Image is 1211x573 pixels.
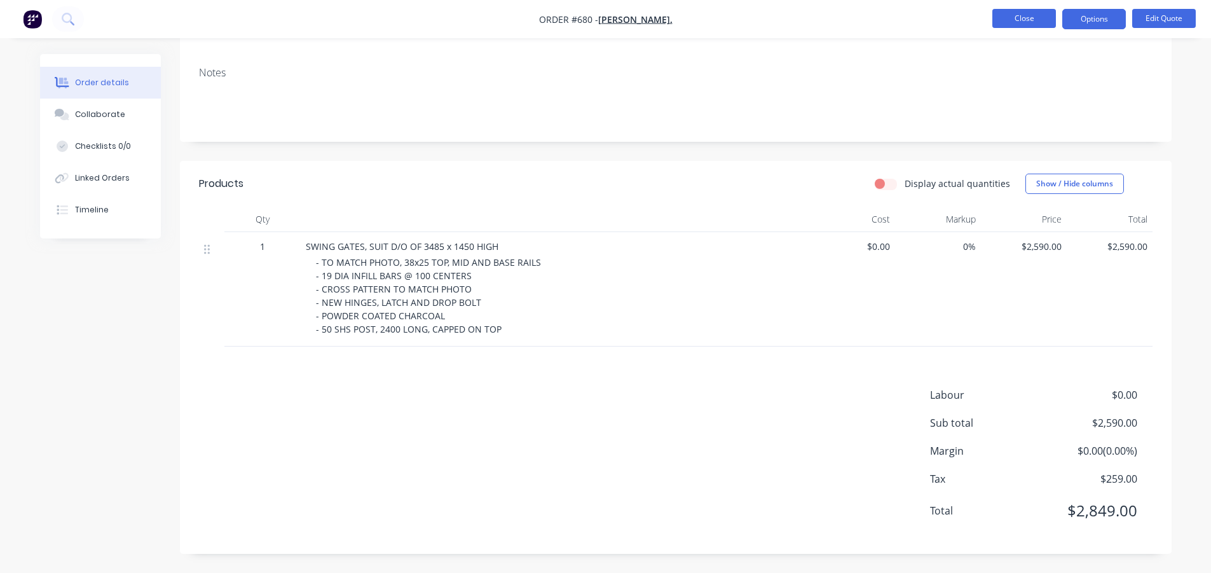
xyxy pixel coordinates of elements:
[986,240,1062,253] span: $2,590.00
[930,443,1043,459] span: Margin
[905,177,1010,190] label: Display actual quantities
[1072,240,1147,253] span: $2,590.00
[981,207,1067,232] div: Price
[40,67,161,99] button: Order details
[40,162,161,194] button: Linked Orders
[814,240,890,253] span: $0.00
[895,207,981,232] div: Markup
[75,109,125,120] div: Collaborate
[75,204,109,216] div: Timeline
[539,13,598,25] span: Order #680 -
[260,240,265,253] span: 1
[930,415,1043,431] span: Sub total
[1043,387,1137,403] span: $0.00
[598,13,673,25] a: [PERSON_NAME].
[199,176,243,191] div: Products
[75,172,130,184] div: Linked Orders
[1043,443,1137,459] span: $0.00 ( 0.00 %)
[1067,207,1153,232] div: Total
[40,130,161,162] button: Checklists 0/0
[930,387,1043,403] span: Labour
[1062,9,1126,29] button: Options
[1025,174,1124,194] button: Show / Hide columns
[930,503,1043,518] span: Total
[224,207,301,232] div: Qty
[992,9,1056,28] button: Close
[75,141,131,152] div: Checklists 0/0
[809,207,895,232] div: Cost
[40,194,161,226] button: Timeline
[199,67,1153,79] div: Notes
[23,10,42,29] img: Factory
[900,240,976,253] span: 0%
[316,256,541,335] span: - TO MATCH PHOTO, 38x25 TOP, MID AND BASE RAILS - 19 DIA INFILL BARS @ 100 CENTERS - CROSS PATTER...
[1043,499,1137,522] span: $2,849.00
[1043,471,1137,487] span: $259.00
[1043,415,1137,431] span: $2,590.00
[930,471,1043,487] span: Tax
[75,77,129,88] div: Order details
[306,240,498,252] span: SWING GATES, SUIT D/O OF 3485 x 1450 HIGH
[1132,9,1196,28] button: Edit Quote
[40,99,161,130] button: Collaborate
